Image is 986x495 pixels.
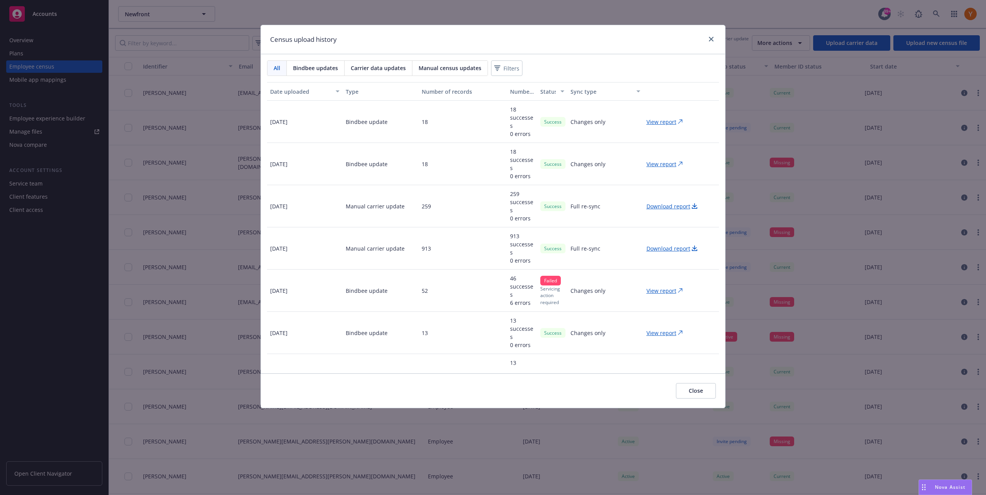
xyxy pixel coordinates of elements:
p: 0 errors [510,172,534,180]
p: 18 [422,160,428,168]
p: 13 successes [510,359,534,383]
p: 13 successes [510,316,534,341]
p: 13 [422,329,428,337]
p: 18 [422,118,428,126]
span: Manual census updates [419,64,481,72]
p: 6 errors [510,299,534,307]
p: 913 [422,244,431,253]
div: Number of records [422,88,504,96]
a: View report [646,329,689,337]
p: Changes only [571,329,605,337]
p: View report [646,160,676,168]
p: Bindbee update [346,329,388,337]
p: 52 [422,287,428,295]
a: View report [646,118,689,126]
p: Full re-sync [571,202,600,210]
p: Bindbee update [346,287,388,295]
button: Number of records [419,82,507,101]
button: Sync type [567,82,643,101]
div: Drag to move [919,480,929,495]
p: Bindbee update [346,118,388,126]
p: 913 successes [510,232,534,256]
div: Status [540,88,556,96]
p: 0 errors [510,256,534,265]
p: [DATE] [270,118,288,126]
p: 259 [422,202,431,210]
p: Full re-sync [571,244,600,253]
p: [DATE] [270,202,288,210]
p: 18 successes [510,105,534,130]
p: View report [646,287,676,295]
div: Failed [540,276,561,285]
p: Bindbee update [346,160,388,168]
div: Date uploaded [270,88,331,96]
p: Download report [646,244,690,253]
p: 0 errors [510,214,534,222]
p: 259 successes [510,190,534,214]
div: Success [540,201,565,211]
h1: Census upload history [270,34,337,45]
p: Manual carrier update [346,244,405,253]
p: [DATE] [270,244,288,253]
button: Filters [491,60,522,76]
p: Changes only [571,118,605,126]
p: Download report [646,202,690,210]
p: 18 successes [510,148,534,172]
div: Success [540,159,565,169]
button: Nova Assist [919,480,972,495]
button: Date uploaded [267,82,343,101]
p: View report [646,329,676,337]
span: Bindbee updates [293,64,338,72]
span: Filters [503,64,519,72]
div: Sync type [571,88,631,96]
div: Type [346,88,415,96]
p: Changes only [571,287,605,295]
span: Filters [493,63,521,74]
div: Number of successes/errors [510,88,534,96]
span: Carrier data updates [351,64,406,72]
p: [DATE] [270,160,288,168]
button: Status [537,82,567,101]
p: [DATE] [270,287,288,295]
a: View report [646,287,689,295]
span: All [274,64,280,72]
p: 46 successes [510,274,534,299]
a: close [707,34,716,44]
button: Close [676,383,716,399]
p: Manual carrier update [346,202,405,210]
span: Nova Assist [935,484,965,490]
div: Success [540,117,565,127]
p: [DATE] [270,329,288,337]
button: Number of successes/errors [507,82,537,101]
a: View report [646,160,689,168]
p: Changes only [571,160,605,168]
button: Type [343,82,418,101]
div: Success [540,244,565,253]
p: Servicing action required [540,285,564,305]
p: View report [646,118,676,126]
p: 0 errors [510,341,534,349]
p: 0 errors [510,130,534,138]
div: Success [540,328,565,338]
